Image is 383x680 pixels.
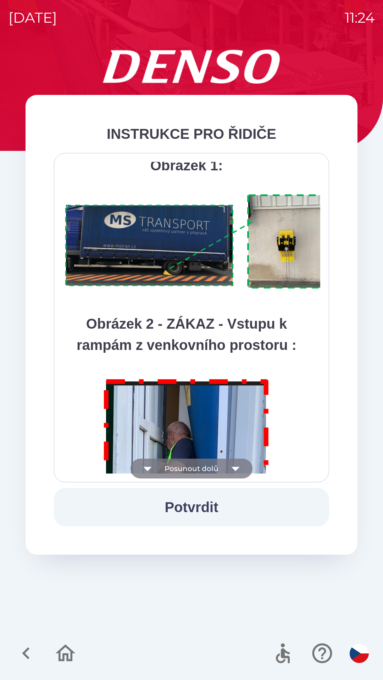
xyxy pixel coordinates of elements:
[77,316,296,353] strong: Obrázek 2 - ZÁKAZ - Vstupu k rampám z venkovního prostoru :
[63,190,338,293] img: A1ym8hFSA0ukAAAAAElFTkSuQmCC
[350,644,369,663] img: cs flag
[9,7,57,28] p: [DATE]
[96,370,277,630] img: M8MNayrTL6gAAAABJRU5ErkJggg==
[54,123,329,144] div: INSTRUKCE PRO ŘIDIČE
[54,488,329,526] button: Potvrdit
[131,459,252,478] button: Posunout dolů
[345,7,374,28] p: 11:24
[150,158,223,173] strong: Obrázek 1:
[26,50,357,84] img: Logo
